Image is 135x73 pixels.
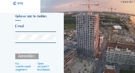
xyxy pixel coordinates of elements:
[131,1,133,3] div: DE
[38,62,56,72] a: Geen account? Inschrijven.
[128,1,131,3] div: FR
[13,2,23,5] img: C-SITE logo
[15,15,56,21] div: Gelieve aan te melden.
[121,1,124,3] div: EN
[15,54,38,59] div: Aanmelden.
[15,24,56,28] input: E-mail
[124,1,127,3] div: NL
[15,62,34,72] a: Uw wachtwoord vergeten?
